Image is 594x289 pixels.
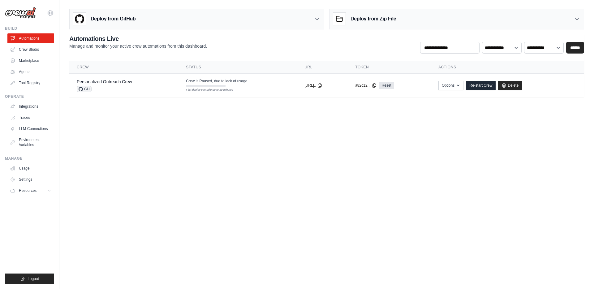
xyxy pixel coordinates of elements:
[379,82,394,89] a: Reset
[351,15,396,23] h3: Deploy from Zip File
[7,101,54,111] a: Integrations
[7,135,54,150] a: Environment Variables
[7,186,54,196] button: Resources
[7,78,54,88] a: Tool Registry
[7,163,54,173] a: Usage
[431,61,584,74] th: Actions
[348,61,431,74] th: Token
[77,86,92,92] span: GH
[7,45,54,54] a: Crew Studio
[28,276,39,281] span: Logout
[355,83,377,88] button: a82c12...
[179,61,297,74] th: Status
[7,175,54,184] a: Settings
[77,79,132,84] a: Personalized Outreach Crew
[186,79,247,84] span: Crew is Paused, due to lack of usage
[5,274,54,284] button: Logout
[7,113,54,123] a: Traces
[7,56,54,66] a: Marketplace
[69,43,207,49] p: Manage and monitor your active crew automations from this dashboard.
[69,61,179,74] th: Crew
[438,81,463,90] button: Options
[186,88,226,92] div: First deploy can take up to 10 minutes
[466,81,496,90] a: Re-start Crew
[5,7,36,19] img: Logo
[73,13,86,25] img: GitHub Logo
[297,61,348,74] th: URL
[19,188,37,193] span: Resources
[5,156,54,161] div: Manage
[7,33,54,43] a: Automations
[498,81,522,90] a: Delete
[7,67,54,77] a: Agents
[5,94,54,99] div: Operate
[5,26,54,31] div: Build
[69,34,207,43] h2: Automations Live
[7,124,54,134] a: LLM Connections
[563,259,594,289] iframe: Chat Widget
[91,15,136,23] h3: Deploy from GitHub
